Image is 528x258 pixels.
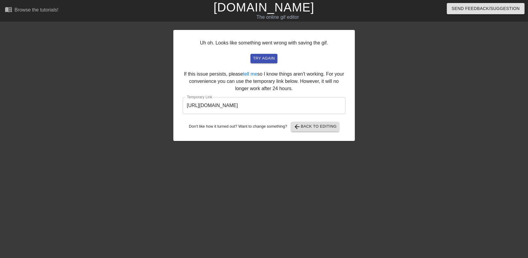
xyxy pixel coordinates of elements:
[5,6,12,13] span: menu_book
[447,3,525,14] button: Send Feedback/Suggestion
[214,1,314,14] a: [DOMAIN_NAME]
[253,55,275,62] span: try again
[183,97,346,114] input: bare
[243,71,257,77] a: tell me
[183,122,346,132] div: Don't like how it turned out? Want to change something?
[294,123,337,130] span: Back to Editing
[251,54,277,63] button: try again
[15,7,58,12] div: Browse the tutorials!
[291,122,339,132] button: Back to Editing
[452,5,520,12] span: Send Feedback/Suggestion
[294,123,301,130] span: arrow_back
[5,6,58,15] a: Browse the tutorials!
[179,14,377,21] div: The online gif editor
[173,30,355,141] div: Uh oh. Looks like something went wrong with saving the gif. If this issue persists, please so I k...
